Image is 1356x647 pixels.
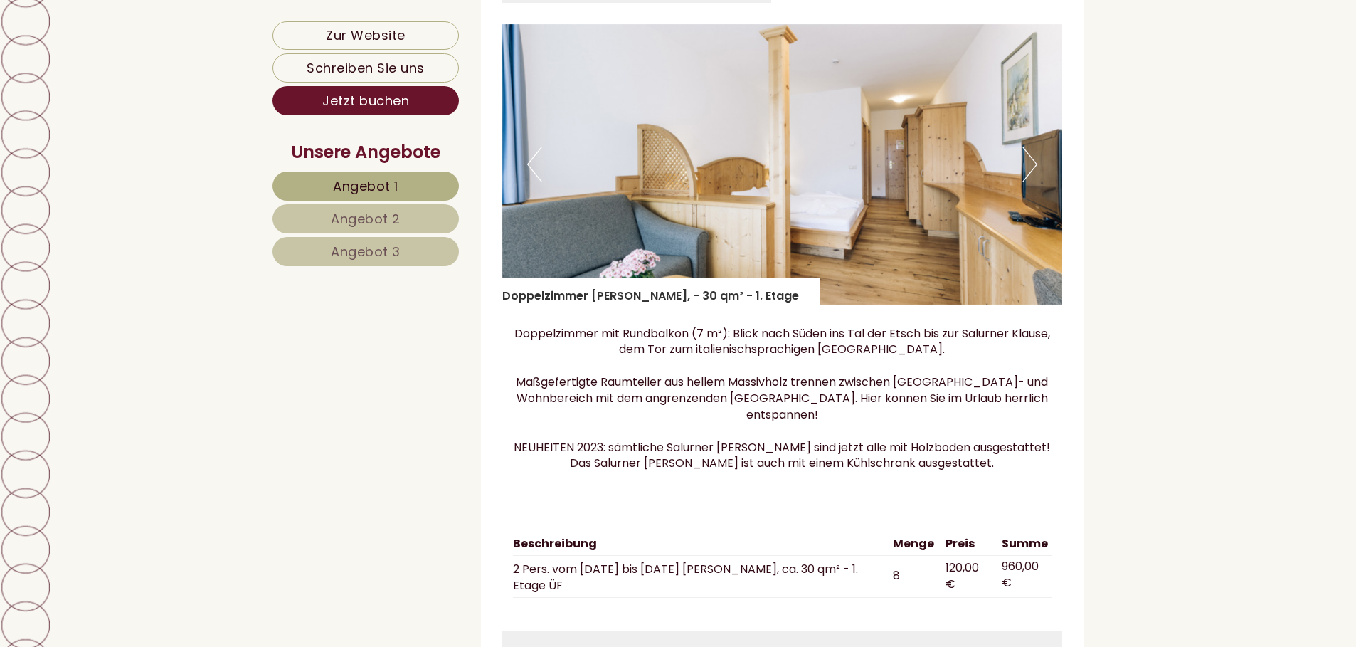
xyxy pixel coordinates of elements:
a: Jetzt buchen [272,86,459,115]
span: Angebot 1 [333,177,398,195]
button: Previous [527,147,542,182]
a: Zur Website [272,21,459,50]
span: Angebot 3 [331,243,401,261]
td: 2 Pers. vom [DATE] bis [DATE] [PERSON_NAME], ca. 30 qm² - 1. Etage ÜF [513,556,888,598]
th: Preis [940,533,996,555]
th: Menge [887,533,940,555]
p: Doppelzimmer mit Rundbalkon (7 m²): Blick nach Süden ins Tal der Etsch bis zur Salurner Klause, d... [502,326,1063,473]
button: Senden [467,371,561,400]
div: Guten Tag, wie können wir Ihnen helfen? [11,41,254,85]
img: image [502,24,1063,305]
div: Unsere Angebote [272,140,459,164]
button: Next [1022,147,1037,182]
th: Beschreibung [513,533,888,555]
span: 120,00 € [946,559,979,592]
div: Dienstag [244,11,317,34]
td: 960,00 € [996,556,1052,598]
small: 18:55 [21,72,247,82]
th: Summe [996,533,1052,555]
a: Schreiben Sie uns [272,53,459,83]
span: Angebot 2 [331,210,401,228]
td: 8 [887,556,940,598]
div: Doppelzimmer [PERSON_NAME], - 30 qm² - 1. Etage [502,278,820,305]
div: Hotel Tenz [21,44,247,56]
